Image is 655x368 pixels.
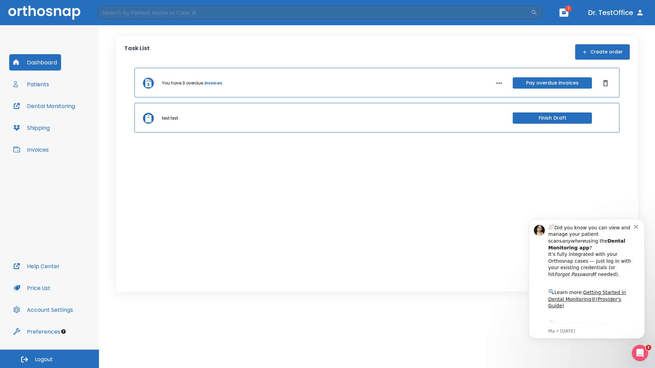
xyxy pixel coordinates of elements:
[35,356,53,363] span: Logout
[204,80,222,86] a: invoices
[565,5,572,12] span: 1
[9,323,64,340] button: Preferences
[9,120,54,136] button: Shipping
[9,76,53,92] button: Patients
[9,141,53,158] button: Invoices
[9,280,55,296] button: Price List
[9,302,77,318] button: Account Settings
[98,6,531,19] input: Search by Patient Name or Case #
[8,5,81,19] img: Orthosnap
[513,112,592,124] button: Finish Draft
[646,345,651,350] span: 1
[513,77,592,89] button: Pay overdue invoices
[9,54,61,71] button: Dashboard
[124,44,150,60] p: Task List
[600,78,611,89] button: Dismiss
[162,80,203,86] p: You have 3 overdue
[162,115,178,121] p: test test
[632,345,648,361] iframe: Intercom live chat
[585,6,647,19] button: Dr. TestOffice
[60,328,67,335] div: Tooltip anchor
[575,44,630,60] button: Create order
[9,98,79,114] button: Dental Monitoring
[9,258,64,274] button: Help Center
[519,210,655,365] iframe: Intercom notifications message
